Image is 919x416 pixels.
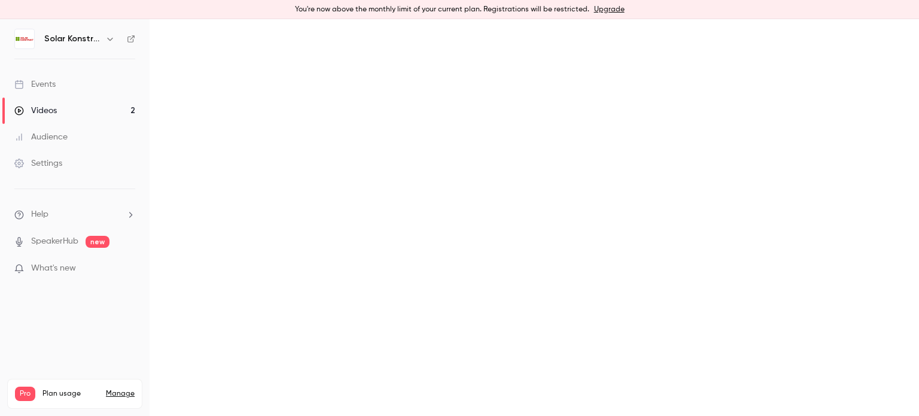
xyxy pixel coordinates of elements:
a: Upgrade [594,5,625,14]
span: Pro [15,387,35,401]
span: new [86,236,109,248]
iframe: Noticeable Trigger [121,263,135,274]
span: Plan usage [42,389,99,399]
span: What's new [31,262,76,275]
div: Videos [14,105,57,117]
div: Events [14,78,56,90]
div: Audience [14,131,68,143]
img: Solar Konstrukt Kft. [15,29,34,48]
span: Help [31,208,48,221]
li: help-dropdown-opener [14,208,135,221]
h6: Solar Konstrukt Kft. [44,33,101,45]
a: SpeakerHub [31,235,78,248]
a: Manage [106,389,135,399]
div: Settings [14,157,62,169]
